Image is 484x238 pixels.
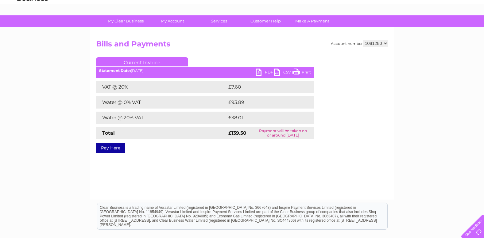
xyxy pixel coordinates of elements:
img: logo.png [17,16,48,35]
td: £93.89 [227,96,302,109]
a: Telecoms [408,26,427,31]
div: [DATE] [96,69,314,73]
strong: Total [102,130,115,136]
a: My Clear Business [100,15,151,27]
td: VAT @ 20% [96,81,227,93]
a: Pay Here [96,143,125,153]
h2: Bills and Payments [96,40,388,51]
a: Blog [431,26,439,31]
div: Clear Business is a trading name of Verastar Limited (registered in [GEOGRAPHIC_DATA] No. 3667643... [97,3,387,30]
td: £7.60 [227,81,300,93]
a: Water [376,26,388,31]
a: Log out [464,26,478,31]
a: Services [194,15,244,27]
div: Account number [331,40,388,47]
a: 0333 014 3131 [368,3,411,11]
a: CSV [274,69,292,77]
a: PDF [256,69,274,77]
a: Print [292,69,311,77]
a: Energy [391,26,405,31]
b: Statement Date: [99,68,131,73]
strong: £139.50 [228,130,246,136]
a: My Account [147,15,198,27]
td: Water @ 20% VAT [96,112,227,124]
a: Make A Payment [287,15,338,27]
a: Customer Help [240,15,291,27]
td: Payment will be taken on or around [DATE] [252,127,314,139]
td: £38.01 [227,112,301,124]
a: Current Invoice [96,57,188,66]
td: Water @ 0% VAT [96,96,227,109]
a: Contact [443,26,458,31]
